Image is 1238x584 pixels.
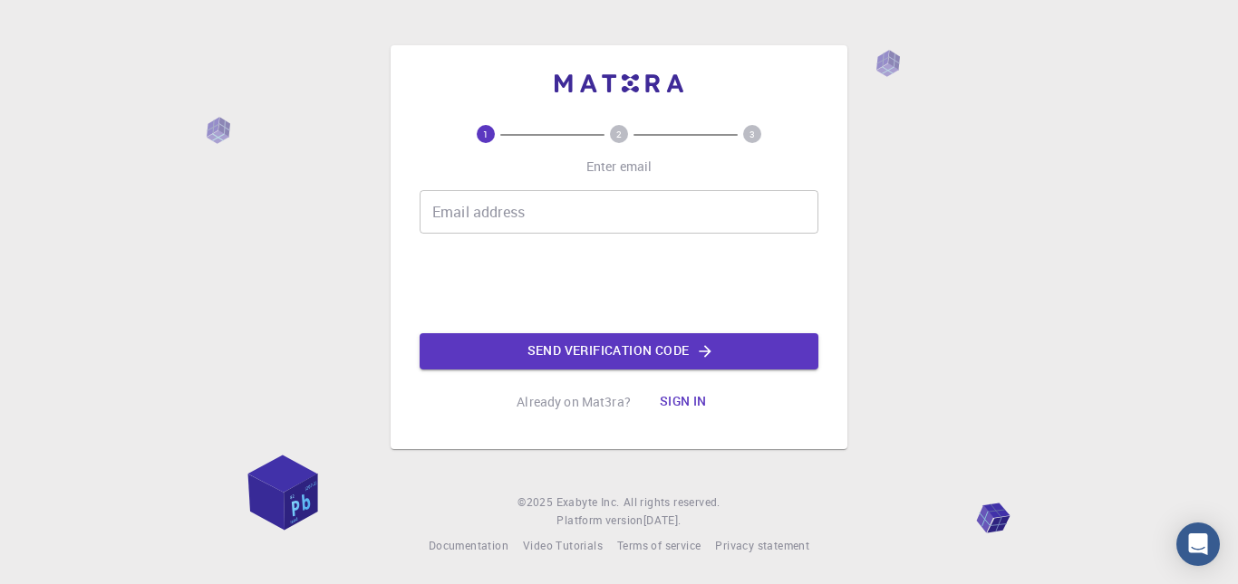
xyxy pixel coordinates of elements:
[1176,522,1220,566] div: Open Intercom Messenger
[523,538,603,552] span: Video Tutorials
[617,537,701,555] a: Terms of service
[624,493,721,512] span: All rights reserved.
[429,538,508,552] span: Documentation
[556,512,643,530] span: Platform version
[420,333,818,369] button: Send verification code
[617,538,701,552] span: Terms of service
[750,128,755,140] text: 3
[556,493,620,512] a: Exabyte Inc.
[586,158,653,176] p: Enter email
[523,537,603,555] a: Video Tutorials
[483,128,488,140] text: 1
[616,128,622,140] text: 2
[643,512,682,530] a: [DATE].
[517,493,556,512] span: © 2025
[715,537,809,555] a: Privacy statement
[517,393,631,411] p: Already on Mat3ra?
[645,384,721,420] button: Sign in
[481,248,757,319] iframe: reCAPTCHA
[643,512,682,527] span: [DATE] .
[556,494,620,509] span: Exabyte Inc.
[715,538,809,552] span: Privacy statement
[429,537,508,555] a: Documentation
